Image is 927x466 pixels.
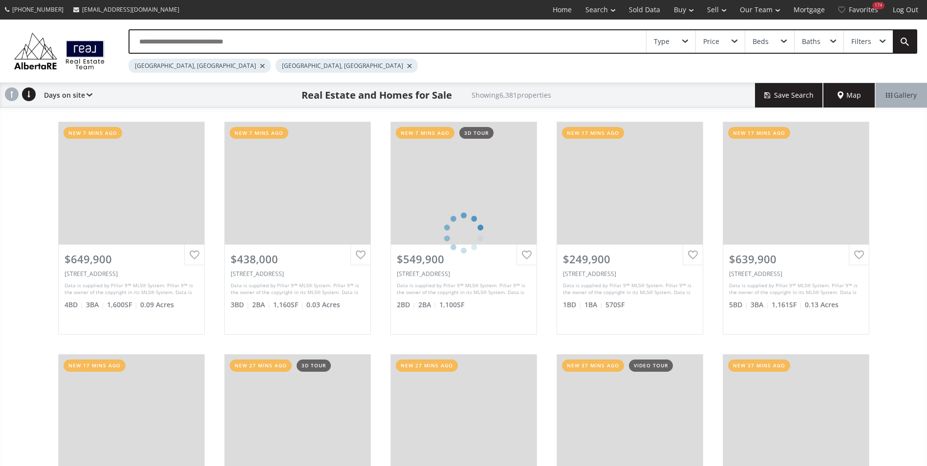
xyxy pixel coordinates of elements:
[82,5,179,14] span: [EMAIL_ADDRESS][DOMAIN_NAME]
[129,59,271,73] div: [GEOGRAPHIC_DATA], [GEOGRAPHIC_DATA]
[755,83,823,107] button: Save Search
[68,0,184,19] a: [EMAIL_ADDRESS][DOMAIN_NAME]
[753,38,769,45] div: Beds
[872,2,884,9] div: 174
[886,90,917,100] span: Gallery
[10,30,109,72] img: Logo
[302,88,452,102] h1: Real Estate and Homes for Sale
[12,5,64,14] span: [PHONE_NUMBER]
[276,59,418,73] div: [GEOGRAPHIC_DATA], [GEOGRAPHIC_DATA]
[875,83,927,107] div: Gallery
[851,38,871,45] div: Filters
[472,91,551,99] h2: Showing 6,381 properties
[823,83,875,107] div: Map
[703,38,719,45] div: Price
[838,90,861,100] span: Map
[39,83,92,107] div: Days on site
[802,38,820,45] div: Baths
[654,38,669,45] div: Type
